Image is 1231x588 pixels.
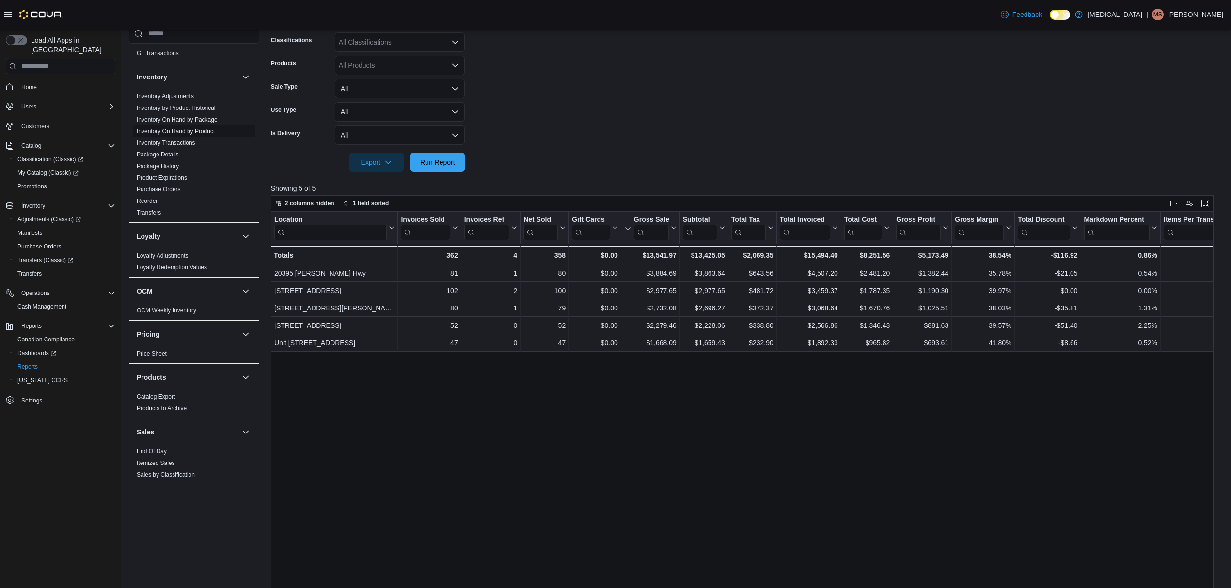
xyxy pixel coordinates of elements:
span: Canadian Compliance [14,334,115,345]
button: Total Invoiced [780,215,838,240]
span: Classification (Classic) [14,154,115,165]
div: Gross Sales [634,215,669,240]
span: Home [17,81,115,93]
button: Inventory [137,72,238,82]
div: Total Cost [844,215,882,224]
button: Markdown Percent [1084,215,1157,240]
button: Sales [240,426,252,438]
button: Sales [137,427,238,437]
label: Products [271,60,296,67]
button: Operations [17,287,54,299]
span: Settings [21,397,42,404]
div: 0.54% [1084,267,1157,279]
button: Reports [17,320,46,332]
button: All [335,102,465,122]
div: Location [274,215,387,240]
h3: Inventory [137,72,167,82]
div: Gift Cards [572,215,610,224]
button: Gross Profit [896,215,948,240]
div: $3,459.37 [780,285,838,296]
button: Display options [1184,198,1196,209]
a: OCM Weekly Inventory [137,307,196,314]
span: Export [355,153,398,172]
div: $2,977.65 [624,285,677,296]
div: -$116.92 [1018,249,1077,261]
a: Products to Archive [137,405,187,412]
button: Inventory [240,71,252,83]
span: MS [1153,9,1162,20]
a: Customers [17,121,53,132]
a: Adjustments (Classic) [14,214,85,225]
a: Classification (Classic) [14,154,87,165]
a: My Catalog (Classic) [14,167,82,179]
a: GL Transactions [137,50,179,57]
a: Dashboards [14,347,60,359]
span: Adjustments (Classic) [14,214,115,225]
div: Net Sold [523,215,558,224]
span: Catalog [17,140,115,152]
button: Open list of options [451,38,459,46]
button: Customers [2,119,119,133]
span: Feedback [1012,10,1042,19]
button: All [335,125,465,145]
button: Invoices Ref [464,215,517,240]
span: Reports [17,320,115,332]
a: [US_STATE] CCRS [14,374,72,386]
div: 79 [523,302,566,314]
button: Catalog [17,140,45,152]
span: Catalog [21,142,41,150]
div: 35.78% [955,267,1011,279]
button: Settings [2,393,119,407]
span: GL Transactions [137,49,179,57]
div: $0.00 [572,320,618,331]
button: Invoices Sold [401,215,458,240]
span: Run Report [420,157,455,167]
div: $1,787.35 [844,285,890,296]
button: Products [240,371,252,383]
a: Settings [17,395,46,406]
a: Cash Management [14,301,70,312]
div: $3,863.64 [683,267,725,279]
a: Reorder [137,198,158,204]
button: Enter fullscreen [1199,198,1211,209]
span: Reports [17,363,38,371]
div: $0.00 [572,267,618,279]
a: End Of Day [137,448,167,455]
p: [MEDICAL_DATA] [1088,9,1142,20]
div: 52 [401,320,458,331]
nav: Complex example [6,76,115,433]
button: Open list of options [451,62,459,69]
a: Price Sheet [137,350,167,357]
button: Pricing [240,328,252,340]
span: Purchase Orders [14,241,115,252]
button: Reports [2,319,119,333]
span: Load All Apps in [GEOGRAPHIC_DATA] [27,35,115,55]
button: Run Report [410,153,465,172]
button: Total Tax [731,215,773,240]
button: Total Cost [844,215,890,240]
h3: Sales [137,427,155,437]
div: Total Discount [1018,215,1070,240]
div: $2,481.20 [844,267,890,279]
p: [PERSON_NAME] [1168,9,1223,20]
a: Loyalty Redemption Values [137,264,207,271]
span: Package Details [137,151,179,158]
span: Reports [21,322,42,330]
div: $0.00 [572,249,618,261]
div: Invoices Ref [464,215,509,224]
button: Reports [10,360,119,373]
div: $1,190.30 [896,285,948,296]
div: -$51.40 [1018,320,1077,331]
button: 2 columns hidden [271,198,338,209]
label: Classifications [271,36,312,44]
a: Itemized Sales [137,460,175,466]
span: 2 columns hidden [285,200,334,207]
div: 358 [523,249,566,261]
div: 80 [401,302,458,314]
button: [US_STATE] CCRS [10,373,119,387]
div: Gross Margin [955,215,1004,224]
div: 362 [401,249,458,261]
a: Reports [14,361,42,372]
div: 81 [401,267,458,279]
div: Inventory [129,91,259,222]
